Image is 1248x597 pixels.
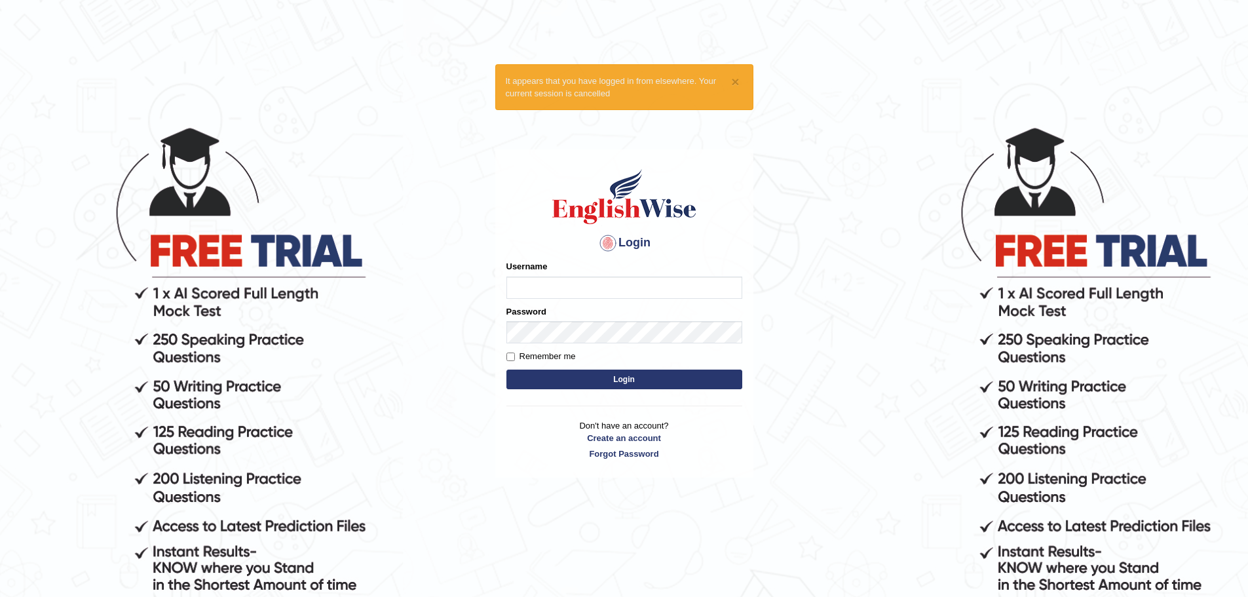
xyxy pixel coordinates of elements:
[506,419,742,460] p: Don't have an account?
[495,64,753,110] div: It appears that you have logged in from elsewhere. Your current session is cancelled
[506,305,546,318] label: Password
[506,233,742,254] h4: Login
[506,260,548,273] label: Username
[550,167,699,226] img: Logo of English Wise sign in for intelligent practice with AI
[506,370,742,389] button: Login
[731,75,739,88] button: ×
[506,350,576,363] label: Remember me
[506,432,742,444] a: Create an account
[506,448,742,460] a: Forgot Password
[506,353,515,361] input: Remember me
